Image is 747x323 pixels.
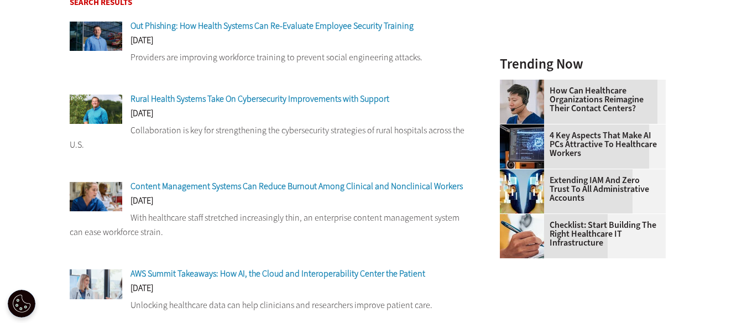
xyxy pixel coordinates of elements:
[130,268,425,279] a: AWS Summit Takeaways: How AI, the Cloud and Interoperability Center the Patient
[70,284,471,298] div: [DATE]
[70,269,122,299] img: Doctors discussing data in a meeting
[500,214,550,223] a: Person with a clipboard checking a list
[500,86,659,113] a: How Can Healthcare Organizations Reimagine Their Contact Centers?
[500,131,659,158] a: 4 Key Aspects That Make AI PCs Attractive to Healthcare Workers
[500,169,550,178] a: abstract image of woman with pixelated face
[70,298,471,312] p: Unlocking healthcare data can help clinicians and researchers improve patient care.
[500,124,550,133] a: Desktop monitor with brain AI concept
[70,196,471,211] div: [DATE]
[70,182,122,211] img: nurses talk in front of desktop computer
[70,36,471,50] div: [DATE]
[70,95,122,124] img: Jim Roeder
[500,57,666,71] h3: Trending Now
[70,22,122,51] img: Scott Currie
[500,221,659,247] a: Checklist: Start Building the Right Healthcare IT Infrastructure
[130,93,389,105] a: Rural Health Systems Take On Cybersecurity Improvements with Support
[130,20,414,32] a: Out Phishing: How Health Systems Can Re-Evaluate Employee Security Training
[500,169,544,213] img: abstract image of woman with pixelated face
[500,80,544,124] img: Healthcare contact center
[8,290,35,317] div: Cookie Settings
[500,80,550,88] a: Healthcare contact center
[70,109,471,123] div: [DATE]
[70,50,471,65] p: Providers are improving workforce training to prevent social engineering attacks.
[70,211,471,239] p: With healthcare staff stretched increasingly thin, an enterprise content management system can ea...
[130,180,463,192] a: Content Management Systems Can Reduce Burnout Among Clinical and Nonclinical Workers
[8,290,35,317] button: Open Preferences
[70,123,471,152] p: Collaboration is key for strengthening the cybersecurity strategies of rural hospitals across the...
[500,214,544,258] img: Person with a clipboard checking a list
[500,124,544,169] img: Desktop monitor with brain AI concept
[500,176,659,202] a: Extending IAM and Zero Trust to All Administrative Accounts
